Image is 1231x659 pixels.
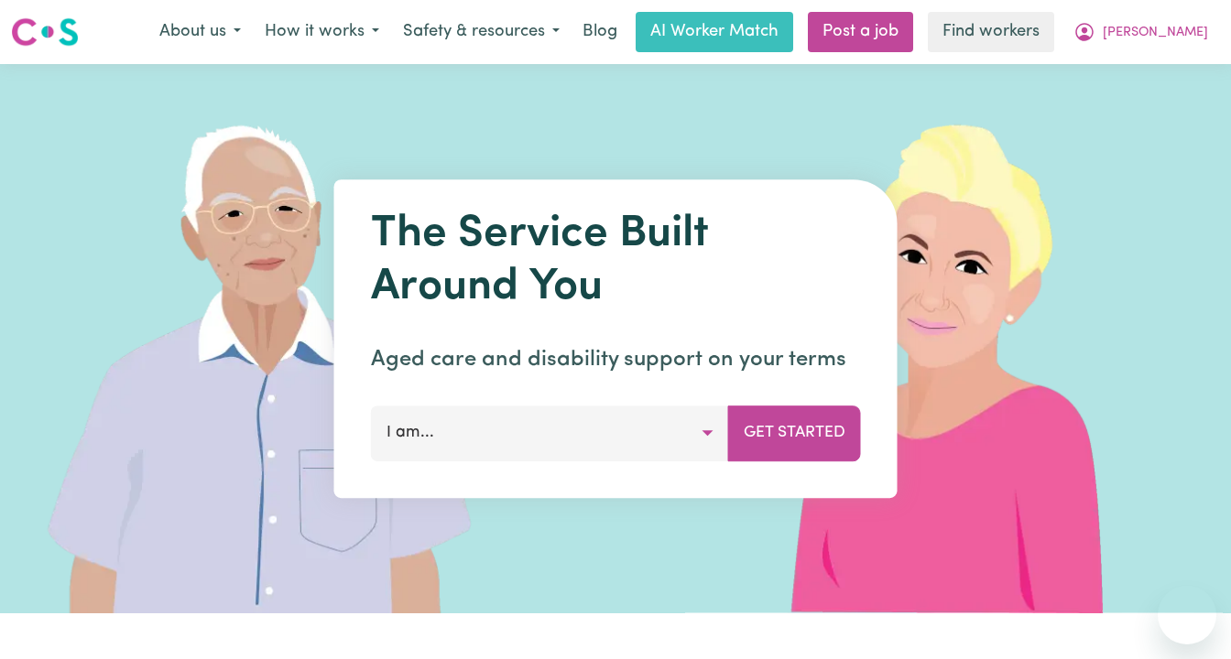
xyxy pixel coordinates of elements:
[391,13,572,51] button: Safety & resources
[11,11,79,53] a: Careseekers logo
[147,13,253,51] button: About us
[371,343,861,376] p: Aged care and disability support on your terms
[728,405,861,460] button: Get Started
[636,12,793,52] a: AI Worker Match
[1158,586,1216,644] iframe: Button to launch messaging window
[371,405,729,460] button: I am...
[253,13,391,51] button: How it works
[572,12,628,52] a: Blog
[808,12,913,52] a: Post a job
[1103,23,1208,43] span: [PERSON_NAME]
[371,209,861,314] h1: The Service Built Around You
[928,12,1054,52] a: Find workers
[11,16,79,49] img: Careseekers logo
[1062,13,1220,51] button: My Account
